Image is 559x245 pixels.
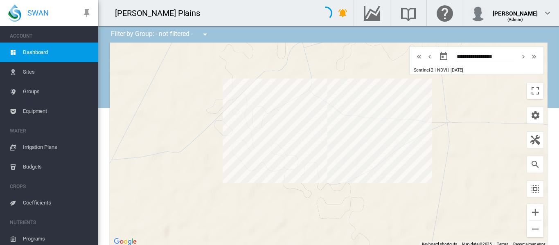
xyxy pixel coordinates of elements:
button: icon-chevron-double-right [529,52,539,61]
span: NUTRIENTS [10,216,92,229]
button: Toggle fullscreen view [527,83,543,99]
md-icon: Click here for help [435,8,455,18]
span: Dashboard [23,43,92,62]
md-icon: icon-select-all [530,184,540,194]
button: icon-chevron-double-left [414,52,424,61]
div: [PERSON_NAME] Plains [115,7,207,19]
button: Zoom out [527,221,543,237]
md-icon: icon-pin [82,8,92,18]
button: icon-cog [527,107,543,124]
span: Groups [23,82,92,101]
md-icon: icon-chevron-double-right [530,52,539,61]
span: Budgets [23,157,92,177]
md-icon: icon-magnify [530,160,540,169]
span: | [DATE] [448,67,463,73]
button: icon-chevron-left [424,52,435,61]
md-icon: icon-chevron-double-left [415,52,424,61]
button: icon-magnify [527,156,543,173]
button: icon-select-all [527,181,543,197]
span: ACCOUNT [10,29,92,43]
button: icon-menu-down [197,26,213,43]
md-icon: icon-chevron-left [425,52,434,61]
span: Equipment [23,101,92,121]
md-icon: icon-bell-ring [338,8,348,18]
button: Zoom in [527,204,543,220]
span: CROPS [10,180,92,193]
md-icon: icon-chevron-down [543,8,552,18]
span: Sentinel-2 | NDVI [414,67,447,73]
span: SWAN [27,8,49,18]
button: icon-bell-ring [335,5,351,21]
button: icon-chevron-right [518,52,529,61]
md-icon: Go to the Data Hub [362,8,382,18]
div: Filter by Group: - not filtered - [105,26,216,43]
md-icon: Search the knowledge base [399,8,418,18]
div: [PERSON_NAME] [493,6,538,14]
span: Sites [23,62,92,82]
span: WATER [10,124,92,137]
span: (Admin) [507,17,523,22]
img: profile.jpg [470,5,486,21]
md-icon: icon-cog [530,110,540,120]
span: Irrigation Plans [23,137,92,157]
img: SWAN-Landscape-Logo-Colour-drop.png [8,4,21,22]
md-icon: icon-chevron-right [519,52,528,61]
md-icon: icon-menu-down [200,29,210,39]
span: Coefficients [23,193,92,213]
button: md-calendar [435,48,452,65]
